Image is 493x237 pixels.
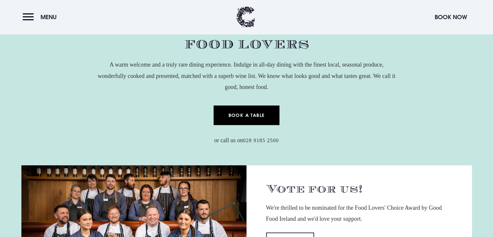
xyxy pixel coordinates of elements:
[98,59,396,93] p: A warm welcome and a truly rare dining experience. Indulge in all-day dining with the finest loca...
[236,6,255,28] img: Clandeboye Lodge
[214,106,279,125] a: Book a Table
[98,135,396,146] p: or call us on
[266,202,452,224] p: We're thrilled to be nominated for the Food Lovers' Choice Award by Good Food Ireland and we'd lo...
[266,182,452,196] h2: Vote for us!
[41,13,57,21] span: Menu
[98,18,396,53] h2: For friends, families and food lovers
[23,10,60,24] button: Menu
[243,138,279,144] a: 028 9185 2500
[431,10,470,24] button: Book Now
